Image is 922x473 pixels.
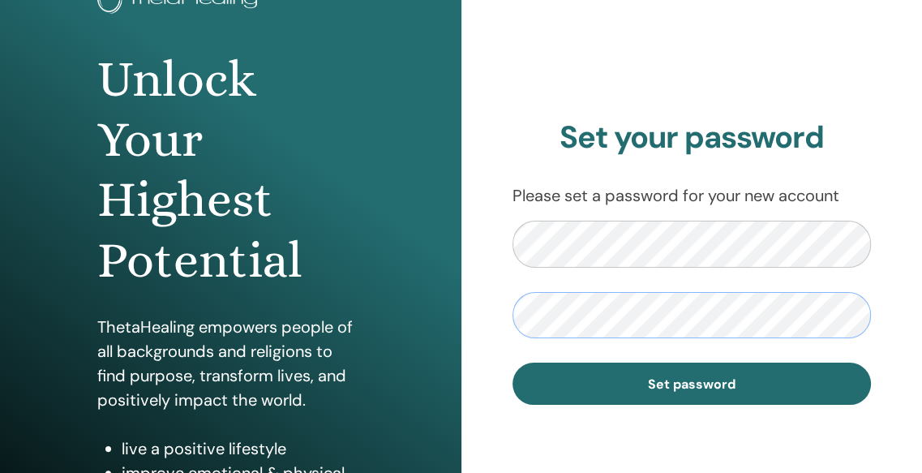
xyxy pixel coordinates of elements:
[122,436,364,461] li: live a positive lifestyle
[512,119,872,157] h2: Set your password
[97,315,364,412] p: ThetaHealing empowers people of all backgrounds and religions to find purpose, transform lives, a...
[512,183,872,208] p: Please set a password for your new account
[512,363,872,405] button: Set password
[648,376,735,393] span: Set password
[97,49,364,291] h1: Unlock Your Highest Potential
